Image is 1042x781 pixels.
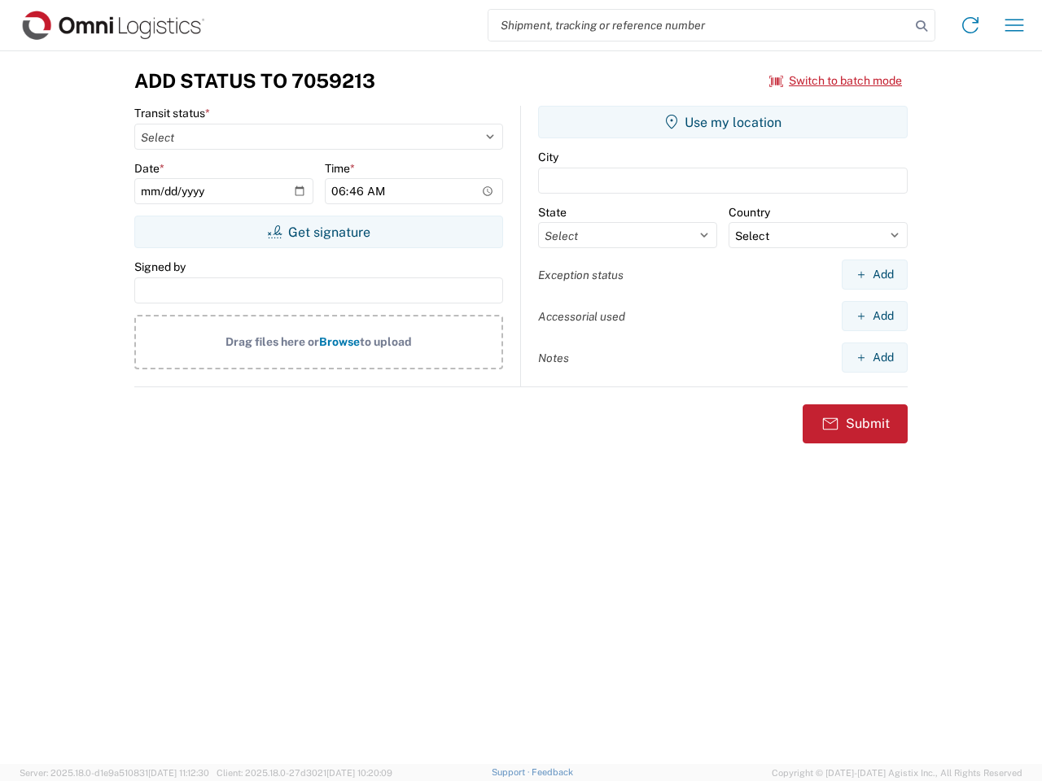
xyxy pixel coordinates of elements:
[538,205,567,220] label: State
[538,106,908,138] button: Use my location
[729,205,770,220] label: Country
[134,161,164,176] label: Date
[488,10,910,41] input: Shipment, tracking or reference number
[772,766,1022,780] span: Copyright © [DATE]-[DATE] Agistix Inc., All Rights Reserved
[319,335,360,348] span: Browse
[360,335,412,348] span: to upload
[842,260,908,290] button: Add
[148,768,209,778] span: [DATE] 11:12:30
[538,309,625,324] label: Accessorial used
[134,260,186,274] label: Signed by
[538,268,624,282] label: Exception status
[134,106,210,120] label: Transit status
[842,301,908,331] button: Add
[803,404,908,443] button: Submit
[538,351,569,365] label: Notes
[538,150,558,164] label: City
[20,768,209,778] span: Server: 2025.18.0-d1e9a510831
[225,335,319,348] span: Drag files here or
[217,768,392,778] span: Client: 2025.18.0-27d3021
[134,69,375,93] h3: Add Status to 7059213
[134,216,503,248] button: Get signature
[325,161,355,176] label: Time
[769,68,902,94] button: Switch to batch mode
[326,768,392,778] span: [DATE] 10:20:09
[842,343,908,373] button: Add
[492,767,532,777] a: Support
[532,767,573,777] a: Feedback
